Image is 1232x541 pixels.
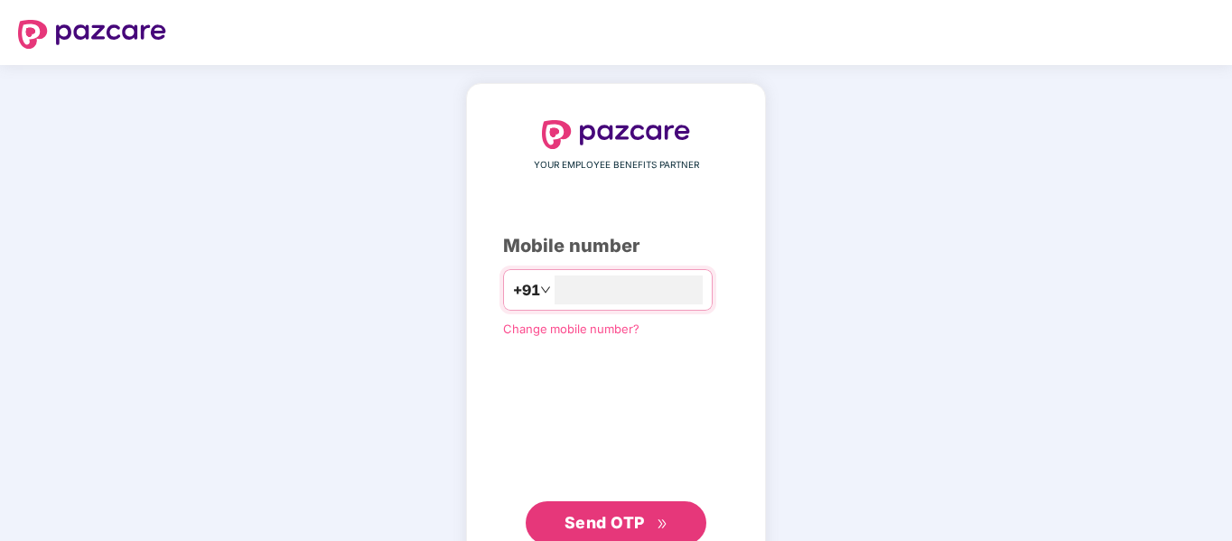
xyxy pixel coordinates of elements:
[503,232,729,260] div: Mobile number
[657,518,668,530] span: double-right
[565,513,645,532] span: Send OTP
[534,158,699,173] span: YOUR EMPLOYEE BENEFITS PARTNER
[513,279,540,302] span: +91
[542,120,690,149] img: logo
[18,20,166,49] img: logo
[540,284,551,295] span: down
[503,322,639,336] a: Change mobile number?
